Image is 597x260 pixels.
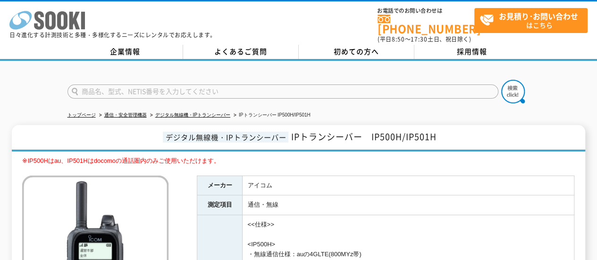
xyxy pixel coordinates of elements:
[411,35,428,43] span: 17:30
[474,8,588,33] a: お見積り･お問い合わせはこちら
[299,45,414,59] a: 初めての方へ
[479,8,587,32] span: はこちら
[501,80,525,103] img: btn_search.png
[67,112,96,117] a: トップページ
[243,176,574,195] td: アイコム
[163,132,288,143] span: デジタル無線機・IPトランシーバー
[155,112,230,117] a: デジタル無線機・IPトランシーバー
[67,84,498,99] input: 商品名、型式、NETIS番号を入力してください
[378,15,474,34] a: [PHONE_NUMBER]
[232,110,311,120] li: IPトランシーバー IP500H/IP501H
[197,195,243,215] th: 測定項目
[414,45,530,59] a: 採用情報
[392,35,405,43] span: 8:50
[291,130,436,143] span: IPトランシーバー IP500H/IP501H
[9,32,216,38] p: 日々進化する計測技術と多種・多様化するニーズにレンタルでお応えします。
[67,45,183,59] a: 企業情報
[183,45,299,59] a: よくあるご質問
[104,112,147,117] a: 通信・安全管理機器
[334,46,379,57] span: 初めての方へ
[499,10,578,22] strong: お見積り･お問い合わせ
[197,176,243,195] th: メーカー
[378,35,471,43] span: (平日 ～ 土日、祝日除く)
[22,157,219,164] span: ※IP500Hはau、IP501Hはdocomoの通話圏内のみご使用いただけます。
[243,195,574,215] td: 通信・無線
[378,8,474,14] span: お電話でのお問い合わせは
